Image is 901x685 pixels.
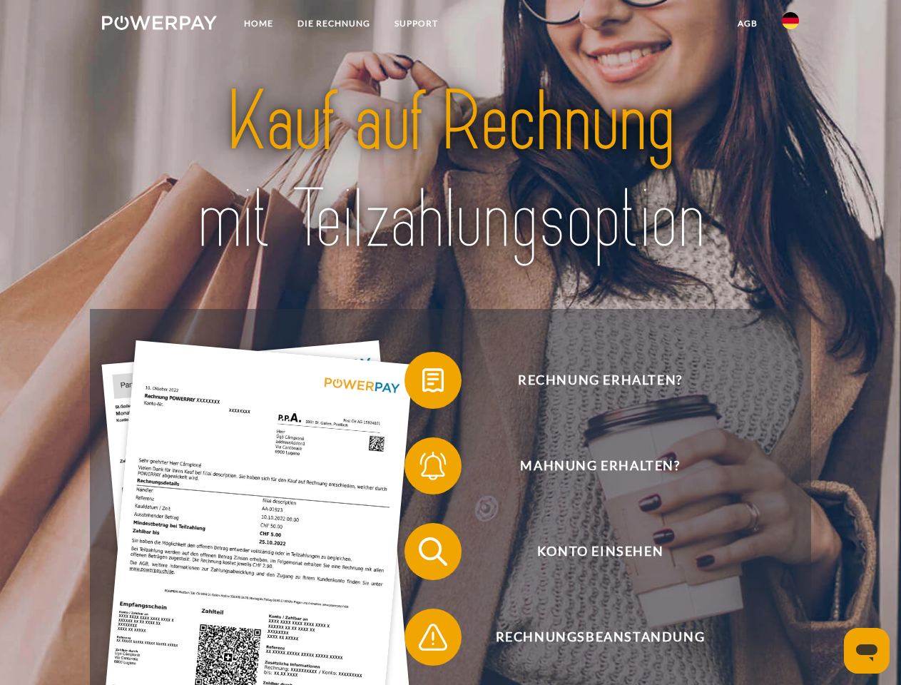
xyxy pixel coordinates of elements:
img: qb_warning.svg [415,619,451,655]
iframe: Schaltfläche zum Öffnen des Messaging-Fensters [844,628,890,674]
button: Rechnung erhalten? [404,352,775,409]
span: Konto einsehen [425,523,775,580]
button: Rechnungsbeanstandung [404,609,775,666]
img: title-powerpay_de.svg [136,68,765,273]
a: DIE RECHNUNG [285,11,382,36]
img: logo-powerpay-white.svg [102,16,217,30]
img: qb_bill.svg [415,362,451,398]
button: Konto einsehen [404,523,775,580]
img: qb_search.svg [415,534,451,569]
span: Rechnungsbeanstandung [425,609,775,666]
span: Rechnung erhalten? [425,352,775,409]
img: qb_bell.svg [415,448,451,484]
a: SUPPORT [382,11,450,36]
a: Home [232,11,285,36]
img: de [782,12,799,29]
button: Mahnung erhalten? [404,437,775,494]
span: Mahnung erhalten? [425,437,775,494]
a: agb [726,11,770,36]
